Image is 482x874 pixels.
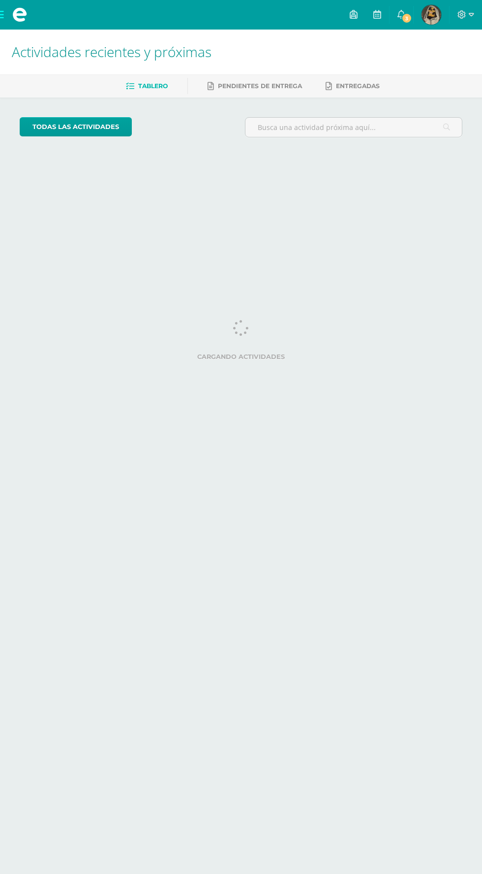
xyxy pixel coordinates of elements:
[126,78,168,94] a: Tablero
[245,118,462,137] input: Busca una actividad próxima aquí...
[20,117,132,136] a: todas las Actividades
[218,82,302,90] span: Pendientes de entrega
[208,78,302,94] a: Pendientes de entrega
[138,82,168,90] span: Tablero
[422,5,441,25] img: 8c6996c422e649048f71ba779ca92501.png
[12,42,211,61] span: Actividades recientes y próximas
[336,82,380,90] span: Entregadas
[401,13,412,24] span: 3
[20,353,462,360] label: Cargando actividades
[326,78,380,94] a: Entregadas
